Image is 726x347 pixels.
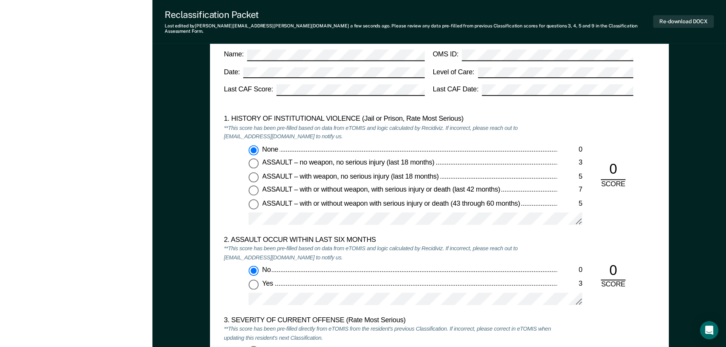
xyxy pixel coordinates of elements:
[248,185,258,195] input: ASSAULT – with or without weapon, with serious injury or death (last 42 months)7
[165,23,653,34] div: Last edited by [PERSON_NAME][EMAIL_ADDRESS][PERSON_NAME][DOMAIN_NAME] . Please review any data pr...
[243,67,424,78] input: Date:
[433,50,633,61] label: OMS ID:
[595,280,631,289] div: SCORE
[558,266,582,275] div: 0
[224,235,558,244] div: 2. ASSAULT OCCUR WITHIN LAST SIX MONTHS
[248,199,258,209] input: ASSAULT – with or without weapon with serious injury or death (43 through 60 months)5
[558,145,582,154] div: 0
[262,266,272,273] span: No
[224,315,558,325] div: 3. SEVERITY OF CURRENT OFFENSE (Rate Most Serious)
[433,85,633,96] label: Last CAF Date:
[558,279,582,288] div: 3
[248,158,258,168] input: ASSAULT – no weapon, no serious injury (last 18 months)3
[262,172,440,179] span: ASSAULT – with weapon, no serious injury (last 18 months)
[262,279,274,287] span: Yes
[224,50,424,61] label: Name:
[558,172,582,181] div: 5
[462,50,633,61] input: OMS ID:
[558,158,582,168] div: 3
[248,266,258,276] input: No0
[558,185,582,195] div: 7
[165,9,653,20] div: Reclassification Packet
[601,261,625,280] div: 0
[262,185,501,193] span: ASSAULT – with or without weapon, with serious injury or death (last 42 months)
[478,67,633,78] input: Level of Care:
[248,279,258,289] input: Yes3
[482,85,633,96] input: Last CAF Date:
[224,85,424,96] label: Last CAF Score:
[262,145,279,152] span: None
[653,15,714,28] button: Re-download DOCX
[700,321,718,339] div: Open Intercom Messenger
[248,145,258,155] input: None0
[262,158,436,166] span: ASSAULT – no weapon, no serious injury (last 18 months)
[224,114,558,123] div: 1. HISTORY OF INSTITUTIONAL VIOLENCE (Jail or Prison, Rate Most Serious)
[350,23,389,29] span: a few seconds ago
[262,199,521,206] span: ASSAULT – with or without weapon with serious injury or death (43 through 60 months)
[595,180,631,189] div: SCORE
[224,245,518,261] em: **This score has been pre-filled based on data from eTOMIS and logic calculated by Recidiviz. If ...
[247,50,424,61] input: Name:
[433,67,633,78] label: Level of Care:
[601,161,625,179] div: 0
[224,325,551,341] em: **This score has been pre-filled directly from eTOMIS from the resident's previous Classification...
[224,67,424,78] label: Date:
[276,85,424,96] input: Last CAF Score:
[224,124,518,140] em: **This score has been pre-filled based on data from eTOMIS and logic calculated by Recidiviz. If ...
[558,199,582,208] div: 5
[248,172,258,182] input: ASSAULT – with weapon, no serious injury (last 18 months)5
